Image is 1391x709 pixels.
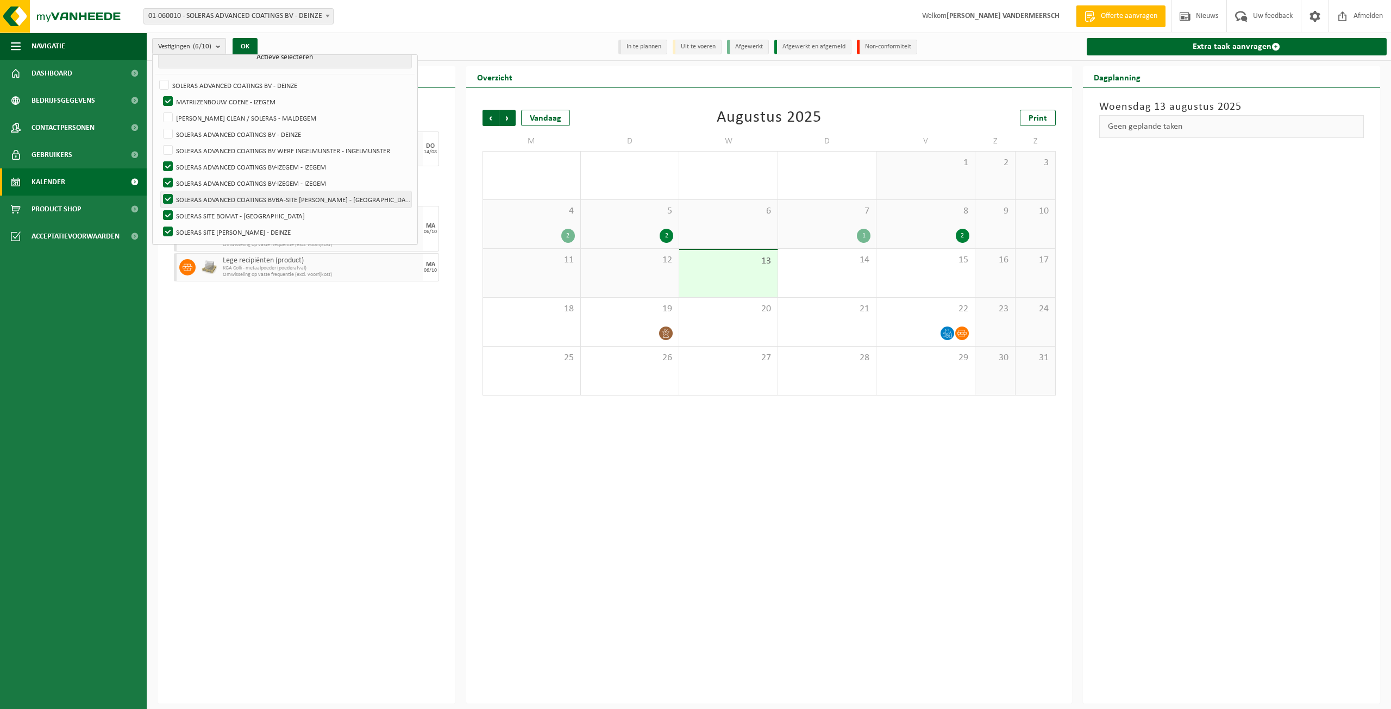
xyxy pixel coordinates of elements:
[673,40,722,54] li: Uit te voeren
[1021,352,1050,364] span: 31
[499,110,516,126] span: Volgende
[521,110,570,126] div: Vandaag
[1087,38,1387,55] a: Extra taak aanvragen
[882,254,969,266] span: 15
[1021,303,1050,315] span: 24
[1029,114,1047,123] span: Print
[488,303,575,315] span: 18
[561,229,575,243] div: 2
[586,205,673,217] span: 5
[1099,115,1364,138] div: Geen geplande taken
[161,142,411,159] label: SOLERAS ADVANCED COATINGS BV WERF INGELMUNSTER - INGELMUNSTER
[193,43,211,50] count: (6/10)
[679,131,778,151] td: W
[161,191,411,208] label: SOLERAS ADVANCED COATINGS BVBA-SITE [PERSON_NAME] - [GEOGRAPHIC_DATA]
[424,268,437,273] div: 06/10
[1021,254,1050,266] span: 17
[1021,157,1050,169] span: 3
[1076,5,1166,27] a: Offerte aanvragen
[158,39,211,55] span: Vestigingen
[882,352,969,364] span: 29
[424,229,437,235] div: 06/10
[947,12,1060,20] strong: [PERSON_NAME] VANDERMEERSCH
[32,60,72,87] span: Dashboard
[685,205,772,217] span: 6
[32,33,65,60] span: Navigatie
[778,131,876,151] td: D
[685,255,772,267] span: 13
[975,131,1016,151] td: Z
[32,87,95,114] span: Bedrijfsgegevens
[1083,66,1151,87] h2: Dagplanning
[158,47,412,68] button: Actieve selecteren
[876,131,975,151] td: V
[161,126,411,142] label: SOLERAS ADVANCED COATINGS BV - DEINZE
[784,205,870,217] span: 7
[426,261,435,268] div: MA
[717,110,822,126] div: Augustus 2025
[483,131,581,151] td: M
[426,223,435,229] div: MA
[144,9,333,24] span: 01-060010 - SOLERAS ADVANCED COATINGS BV - DEINZE
[223,272,420,278] span: Omwisseling op vaste frequentie (excl. voorrijkost)
[223,256,420,265] span: Lege recipiënten (product)
[152,38,226,54] button: Vestigingen(6/10)
[784,352,870,364] span: 28
[586,352,673,364] span: 26
[1021,205,1050,217] span: 10
[774,40,851,54] li: Afgewerkt en afgemeld
[660,229,673,243] div: 2
[581,131,679,151] td: D
[426,143,435,149] div: DO
[981,303,1010,315] span: 23
[161,93,411,110] label: MATRIJZENBOUW COENE - IZEGEM
[1099,99,1364,115] h3: Woensdag 13 augustus 2025
[981,254,1010,266] span: 16
[981,205,1010,217] span: 9
[1016,131,1056,151] td: Z
[618,40,667,54] li: In te plannen
[32,168,65,196] span: Kalender
[32,114,95,141] span: Contactpersonen
[882,205,969,217] span: 8
[201,259,217,275] img: PB-PA-0000-WDN-00-03
[1020,110,1056,126] a: Print
[223,265,420,272] span: KGA Colli - metaalpoeder (poederafval)
[784,303,870,315] span: 21
[784,254,870,266] span: 14
[1098,11,1160,22] span: Offerte aanvragen
[424,149,437,155] div: 14/08
[488,205,575,217] span: 4
[488,352,575,364] span: 25
[32,141,72,168] span: Gebruikers
[223,242,420,248] span: Omwisseling op vaste frequentie (excl. voorrijkost)
[157,77,411,93] label: SOLERAS ADVANCED COATINGS BV - DEINZE
[161,159,411,175] label: SOLERAS ADVANCED COATINGS BV-IZEGEM - IZEGEM
[32,223,120,250] span: Acceptatievoorwaarden
[586,254,673,266] span: 12
[727,40,769,54] li: Afgewerkt
[857,229,870,243] div: 1
[857,40,917,54] li: Non-conformiteit
[161,224,411,240] label: SOLERAS SITE [PERSON_NAME] - DEINZE
[161,110,411,126] label: [PERSON_NAME] CLEAN / SOLERAS - MALDEGEM
[32,196,81,223] span: Product Shop
[882,303,969,315] span: 22
[685,303,772,315] span: 20
[233,38,258,55] button: OK
[956,229,969,243] div: 2
[161,208,411,224] label: SOLERAS SITE BOMAT - [GEOGRAPHIC_DATA]
[143,8,334,24] span: 01-060010 - SOLERAS ADVANCED COATINGS BV - DEINZE
[466,66,523,87] h2: Overzicht
[161,175,411,191] label: SOLERAS ADVANCED COATINGS BV-IZEGEM - IZEGEM
[488,254,575,266] span: 11
[981,352,1010,364] span: 30
[483,110,499,126] span: Vorige
[882,157,969,169] span: 1
[685,352,772,364] span: 27
[981,157,1010,169] span: 2
[586,303,673,315] span: 19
